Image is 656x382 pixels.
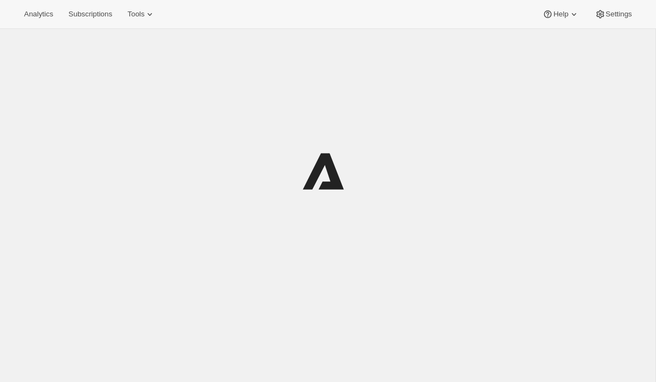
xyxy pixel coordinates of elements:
span: Settings [606,10,632,19]
button: Analytics [17,7,60,22]
button: Tools [121,7,162,22]
button: Settings [588,7,639,22]
button: Help [536,7,585,22]
span: Tools [127,10,144,19]
button: Subscriptions [62,7,119,22]
span: Help [553,10,568,19]
span: Analytics [24,10,53,19]
span: Subscriptions [68,10,112,19]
